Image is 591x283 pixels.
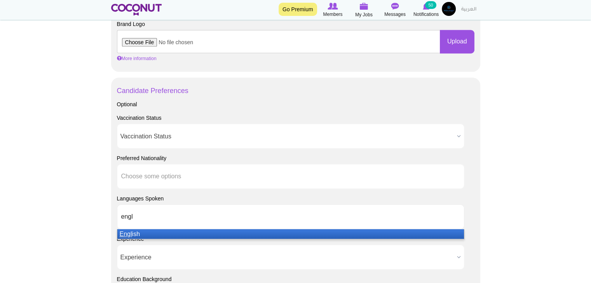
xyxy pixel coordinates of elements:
[117,56,157,61] a: More information
[8,62,361,70] p: APPLY NOW at [EMAIL_ADDRESS][DOMAIN_NAME] / 0547327674
[120,124,454,149] span: Vaccination Status
[23,41,345,49] li: Well-Experienced in [GEOGRAPHIC_DATA]
[457,2,480,17] a: العربية
[23,6,345,14] li: Working hours: 08 + 01 hour break
[360,3,368,10] img: My Jobs
[117,229,464,239] li: ish
[391,3,399,10] img: Messages
[440,30,474,53] button: Upload
[117,100,474,108] div: Optional
[323,10,342,18] span: Members
[279,3,317,16] a: Go Premium
[117,87,188,95] a: Candidate Preferences
[380,2,411,18] a: Messages Messages
[23,14,345,22] li: Monthly Pay: AED 7,000 + tips (AED 400 to 700 a month)
[425,1,436,9] small: 50
[117,154,167,162] label: Preferred Nationality
[23,49,345,57] li: Valid UAE Resident Visa
[423,3,429,10] img: Notifications
[117,20,145,28] label: Brand Logo
[120,231,132,237] em: Engl
[120,245,454,270] span: Experience
[349,2,380,19] a: My Jobs My Jobs
[111,4,162,16] img: Home
[328,3,338,10] img: Browse Members
[317,2,349,18] a: Browse Members Members
[117,195,164,202] label: Languages Spoken
[355,11,373,19] span: My Jobs
[117,114,162,122] label: Vaccination Status
[384,10,406,18] span: Messages
[117,275,172,283] label: Education Background
[8,28,49,34] strong: REQUIREMENTS
[413,10,439,18] span: Notifications
[411,2,442,18] a: Notifications Notifications 50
